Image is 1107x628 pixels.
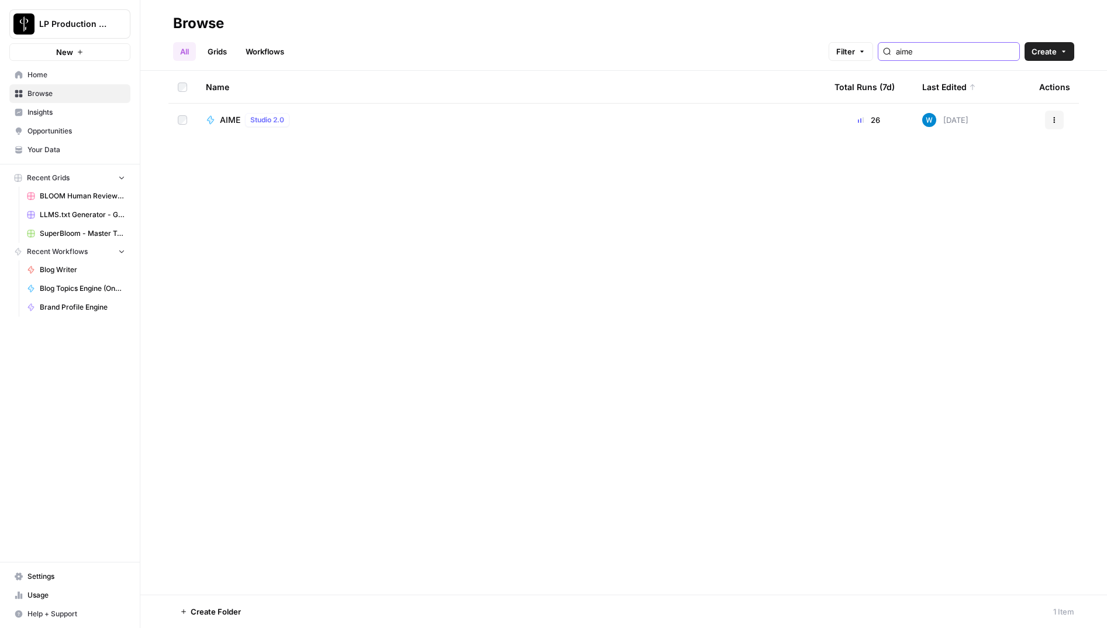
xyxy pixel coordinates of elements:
span: LLMS.txt Generator - Grid [40,210,125,220]
div: Name [206,71,816,103]
button: Create Folder [173,602,248,621]
button: Create [1025,42,1074,61]
a: Your Data [9,140,130,159]
a: Grids [201,42,234,61]
a: Blog Topics Engine (One Location) [22,279,130,298]
span: Opportunities [27,126,125,136]
a: Home [9,66,130,84]
img: e6dqg6lbdbpjqp1a7mpgiwrn07v8 [922,113,936,127]
a: Settings [9,567,130,586]
span: Help + Support [27,609,125,619]
span: New [56,46,73,58]
span: Insights [27,107,125,118]
button: Workspace: LP Production Workloads [9,9,130,39]
span: Recent Grids [27,173,70,183]
span: AIME [220,114,240,126]
span: Recent Workflows [27,246,88,257]
span: Your Data [27,145,125,155]
span: Browse [27,88,125,99]
a: Browse [9,84,130,103]
div: 26 [834,114,903,126]
a: Blog Writer [22,260,130,279]
span: SuperBloom - Master Topic List [40,228,125,239]
span: Blog Writer [40,265,125,275]
div: [DATE] [922,113,968,127]
a: Usage [9,586,130,605]
span: Home [27,70,125,80]
a: Opportunities [9,122,130,140]
span: Filter [836,46,855,57]
a: Insights [9,103,130,122]
span: Brand Profile Engine [40,302,125,313]
span: Blog Topics Engine (One Location) [40,283,125,294]
span: Usage [27,590,125,600]
input: Search [896,46,1015,57]
div: Total Runs (7d) [834,71,895,103]
a: All [173,42,196,61]
a: SuperBloom - Master Topic List [22,224,130,243]
span: Create Folder [191,606,241,617]
button: Help + Support [9,605,130,623]
div: Browse [173,14,224,33]
button: New [9,43,130,61]
span: Create [1032,46,1057,57]
span: LP Production Workloads [39,18,110,30]
img: LP Production Workloads Logo [13,13,35,35]
span: Settings [27,571,125,582]
button: Filter [829,42,873,61]
a: Brand Profile Engine [22,298,130,317]
button: Recent Grids [9,169,130,187]
button: Recent Workflows [9,243,130,260]
div: Last Edited [922,71,976,103]
span: BLOOM Human Review (ver2) [40,191,125,201]
a: Workflows [239,42,291,61]
a: LLMS.txt Generator - Grid [22,205,130,224]
a: AIMEStudio 2.0 [206,113,816,127]
span: Studio 2.0 [250,115,284,125]
div: Actions [1039,71,1070,103]
div: 1 Item [1053,606,1074,617]
a: BLOOM Human Review (ver2) [22,187,130,205]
